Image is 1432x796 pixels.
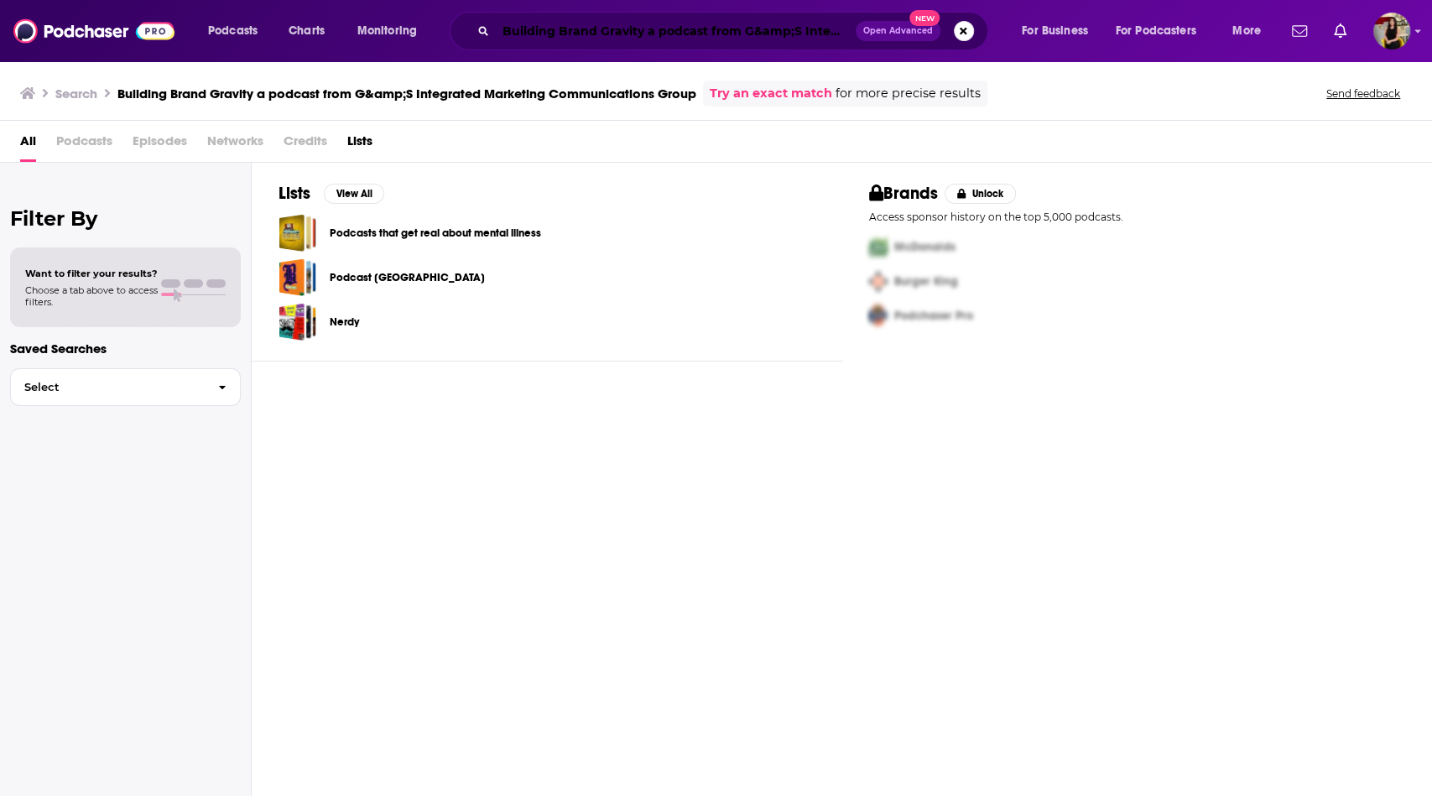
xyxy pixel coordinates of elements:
[117,86,696,101] h3: Building Brand Gravity a podcast from G&amp;S Integrated Marketing Communications Group
[330,268,485,287] a: Podcast [GEOGRAPHIC_DATA]
[11,382,205,393] span: Select
[894,240,956,254] span: McDonalds
[945,184,1016,204] button: Unlock
[20,127,36,162] a: All
[1373,13,1410,49] button: Show profile menu
[862,264,894,299] img: Second Pro Logo
[496,18,856,44] input: Search podcasts, credits, & more...
[279,303,316,341] a: Nerdy
[862,299,894,333] img: Third Pro Logo
[357,19,417,43] span: Monitoring
[863,27,933,35] span: Open Advanced
[466,12,1004,50] div: Search podcasts, credits, & more...
[324,184,384,204] button: View All
[10,368,241,406] button: Select
[1116,19,1196,43] span: For Podcasters
[1285,17,1314,45] a: Show notifications dropdown
[1373,13,1410,49] span: Logged in as cassey
[25,268,158,279] span: Want to filter your results?
[1010,18,1109,44] button: open menu
[55,86,97,101] h3: Search
[1373,13,1410,49] img: User Profile
[25,284,158,308] span: Choose a tab above to access filters.
[869,211,1406,223] p: Access sponsor history on the top 5,000 podcasts.
[330,313,359,331] a: Nerdy
[56,127,112,162] span: Podcasts
[13,15,174,47] img: Podchaser - Follow, Share and Rate Podcasts
[279,258,316,296] a: Podcast Barcelona
[894,309,973,323] span: Podchaser Pro
[347,127,372,162] a: Lists
[856,21,940,41] button: Open AdvancedNew
[869,183,939,204] h2: Brands
[278,18,335,44] a: Charts
[862,230,894,264] img: First Pro Logo
[1327,17,1353,45] a: Show notifications dropdown
[279,214,316,252] a: Podcasts that get real about mental illness
[207,127,263,162] span: Networks
[346,18,439,44] button: open menu
[1221,18,1282,44] button: open menu
[909,10,940,26] span: New
[710,84,832,103] a: Try an exact match
[279,183,384,204] a: ListsView All
[284,127,327,162] span: Credits
[894,274,958,289] span: Burger King
[330,224,541,242] a: Podcasts that get real about mental illness
[196,18,279,44] button: open menu
[1022,19,1088,43] span: For Business
[133,127,187,162] span: Episodes
[1105,18,1221,44] button: open menu
[289,19,325,43] span: Charts
[1232,19,1261,43] span: More
[279,183,310,204] h2: Lists
[10,341,241,356] p: Saved Searches
[208,19,258,43] span: Podcasts
[1321,86,1405,101] button: Send feedback
[836,84,981,103] span: for more precise results
[10,206,241,231] h2: Filter By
